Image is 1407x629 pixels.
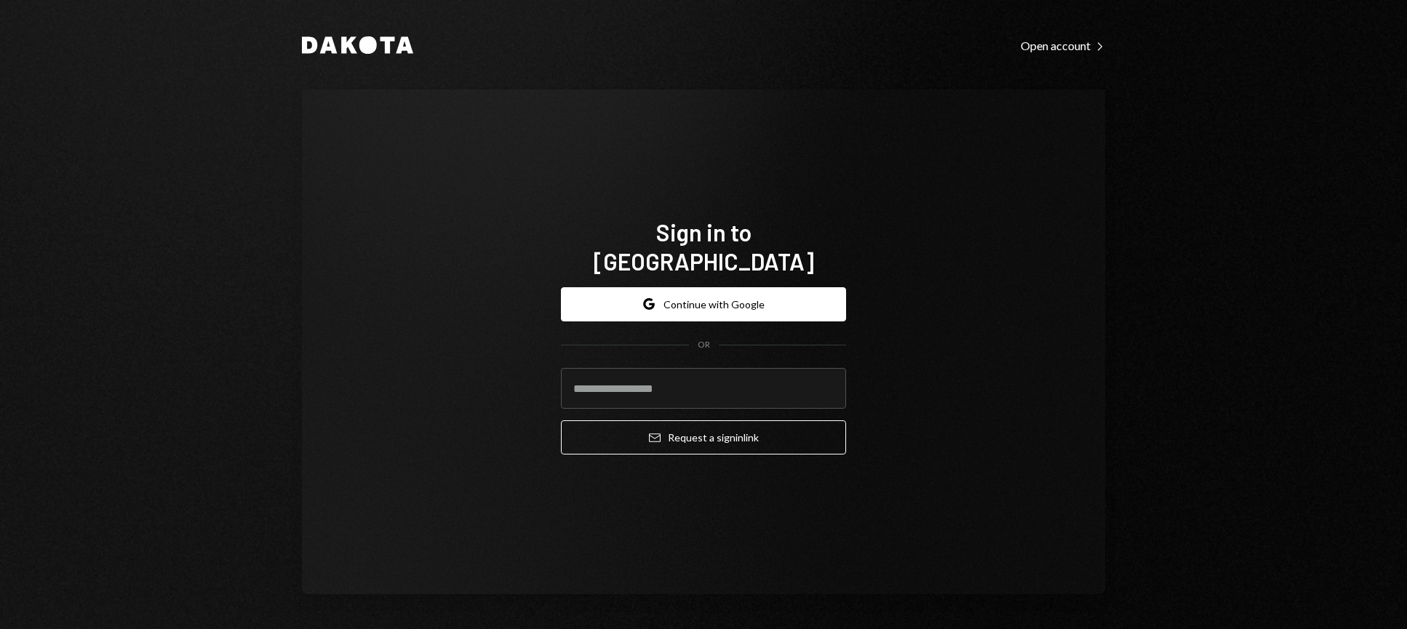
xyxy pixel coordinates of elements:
button: Continue with Google [561,287,846,321]
div: Open account [1021,39,1105,53]
div: OR [698,339,710,351]
h1: Sign in to [GEOGRAPHIC_DATA] [561,217,846,276]
button: Request a signinlink [561,420,846,454]
a: Open account [1021,37,1105,53]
